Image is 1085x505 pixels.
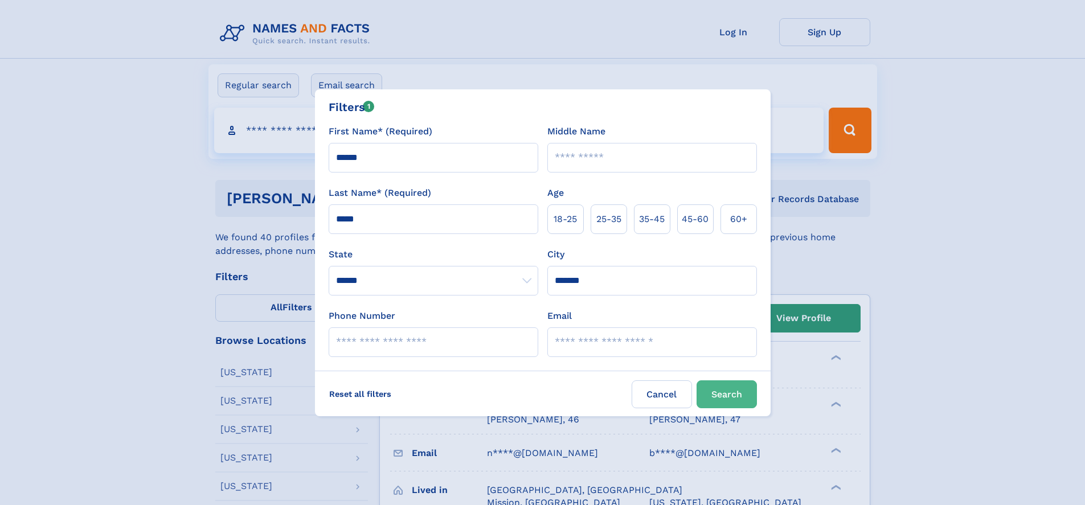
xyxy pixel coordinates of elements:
span: 45‑60 [682,212,709,226]
label: City [547,248,564,261]
label: State [329,248,538,261]
label: Phone Number [329,309,395,323]
span: 18‑25 [554,212,577,226]
label: Last Name* (Required) [329,186,431,200]
button: Search [697,380,757,408]
label: First Name* (Required) [329,125,432,138]
div: Filters [329,98,375,116]
label: Age [547,186,564,200]
span: 25‑35 [596,212,621,226]
span: 60+ [730,212,747,226]
label: Email [547,309,572,323]
label: Reset all filters [322,380,399,408]
span: 35‑45 [639,212,665,226]
label: Middle Name [547,125,605,138]
label: Cancel [632,380,692,408]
